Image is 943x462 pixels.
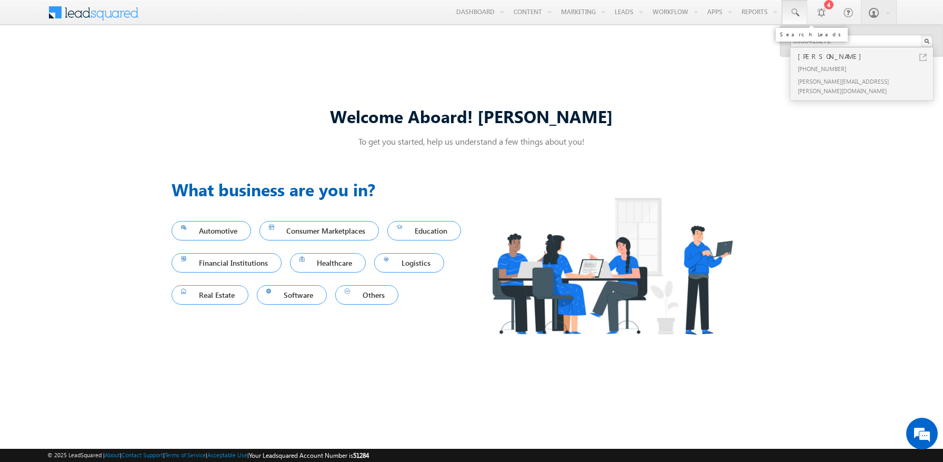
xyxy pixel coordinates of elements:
[299,256,357,270] span: Healthcare
[122,451,163,458] a: Contact Support
[384,256,435,270] span: Logistics
[796,75,937,97] div: [PERSON_NAME][EMAIL_ADDRESS][PERSON_NAME][DOMAIN_NAME]
[207,451,247,458] a: Acceptable Use
[55,55,177,69] div: Chat with us now
[172,177,471,202] h3: What business are you in?
[345,288,389,302] span: Others
[181,256,272,270] span: Financial Institutions
[796,62,937,75] div: [PHONE_NUMBER]
[105,451,120,458] a: About
[397,224,452,238] span: Education
[471,177,753,355] img: Industry.png
[173,5,198,31] div: Minimize live chat window
[181,224,242,238] span: Automotive
[353,451,369,459] span: 51284
[780,31,844,37] div: Search Leads
[790,35,933,47] input: Search Leads
[18,55,44,69] img: d_60004797649_company_0_60004797649
[796,51,937,62] div: [PERSON_NAME]
[172,105,771,127] div: Welcome Aboard! [PERSON_NAME]
[249,451,369,459] span: Your Leadsquared Account Number is
[269,224,370,238] span: Consumer Marketplaces
[165,451,206,458] a: Terms of Service
[172,136,771,147] p: To get you started, help us understand a few things about you!
[181,288,239,302] span: Real Estate
[14,97,192,315] textarea: Type your message and hit 'Enter'
[47,450,369,460] span: © 2025 LeadSquared | | | | |
[143,324,191,338] em: Start Chat
[266,288,318,302] span: Software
